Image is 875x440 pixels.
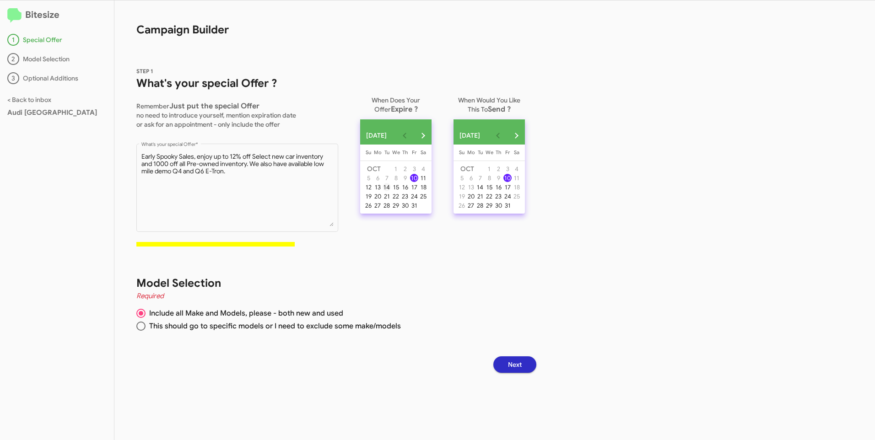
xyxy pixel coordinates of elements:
div: 8 [392,174,400,182]
div: 13 [467,183,475,191]
button: October 9, 2025 [400,173,410,182]
button: October 30, 2025 [400,201,410,210]
button: October 12, 2025 [364,182,373,192]
div: 3 [7,72,19,84]
div: 28 [476,201,484,209]
h4: Required [136,290,518,301]
button: October 27, 2025 [466,201,475,210]
div: 10 [503,174,512,182]
button: October 16, 2025 [494,182,503,192]
button: October 13, 2025 [466,182,475,192]
h1: What's your special Offer ? [136,76,338,91]
button: October 31, 2025 [503,201,512,210]
div: 25 [419,192,427,200]
button: October 22, 2025 [391,192,400,201]
div: 15 [392,183,400,191]
span: [DATE] [366,127,387,144]
div: 5 [458,174,466,182]
div: 25 [513,192,521,200]
span: This should go to specific models or I need to exclude some make/models [146,322,401,331]
img: logo-minimal.svg [7,8,22,23]
div: 28 [383,201,391,209]
button: October 3, 2025 [410,164,419,173]
div: 16 [401,183,409,191]
button: October 15, 2025 [391,182,400,192]
button: October 4, 2025 [512,164,521,173]
div: 15 [485,183,493,191]
button: October 9, 2025 [494,173,503,182]
div: 26 [458,201,466,209]
button: October 22, 2025 [485,192,494,201]
div: 27 [373,201,382,209]
button: October 3, 2025 [503,164,512,173]
div: 6 [467,174,475,182]
span: STEP 1 [136,68,153,75]
div: 3 [410,165,418,173]
div: 22 [392,192,400,200]
span: Next [508,356,522,373]
h1: Model Selection [136,276,518,290]
div: 9 [401,174,409,182]
div: 27 [467,201,475,209]
div: Model Selection [7,53,107,65]
td: OCT [364,164,391,173]
p: When Does Your Offer [360,92,432,114]
button: October 11, 2025 [419,173,428,182]
div: 11 [513,174,521,182]
span: Just put the special Offer [169,102,259,111]
button: October 7, 2025 [475,173,485,182]
div: 4 [513,165,521,173]
div: 1 [485,165,493,173]
div: 2 [7,53,19,65]
button: October 15, 2025 [485,182,494,192]
button: October 30, 2025 [494,201,503,210]
button: Choose month and year [453,126,489,145]
button: October 31, 2025 [410,201,419,210]
div: 1 [7,34,19,46]
button: October 29, 2025 [485,201,494,210]
div: 5 [364,174,373,182]
button: October 5, 2025 [364,173,373,182]
div: 6 [373,174,382,182]
span: Fr [505,149,510,156]
div: 21 [476,192,484,200]
button: October 25, 2025 [419,192,428,201]
button: October 29, 2025 [391,201,400,210]
button: October 11, 2025 [512,173,521,182]
span: Su [366,149,371,156]
button: Next month [414,126,432,145]
button: Next [493,356,536,373]
button: October 8, 2025 [485,173,494,182]
button: October 10, 2025 [410,173,419,182]
span: We [392,149,400,156]
div: 7 [476,174,484,182]
button: October 14, 2025 [382,182,391,192]
td: OCT [457,164,485,173]
div: 7 [383,174,391,182]
div: 16 [494,183,502,191]
button: October 27, 2025 [373,201,382,210]
button: October 14, 2025 [475,182,485,192]
span: Send ? [488,105,511,114]
button: October 8, 2025 [391,173,400,182]
div: 14 [476,183,484,191]
button: October 28, 2025 [382,201,391,210]
div: 20 [373,192,382,200]
div: 17 [410,183,418,191]
div: 26 [364,201,373,209]
button: October 18, 2025 [512,182,521,192]
div: 2 [494,165,502,173]
div: 12 [364,183,373,191]
div: 13 [373,183,382,191]
div: 18 [419,183,427,191]
p: Remember no need to introduce yourself, mention expiration date or ask for an appointment - only ... [136,98,338,129]
span: Sa [421,149,426,156]
div: 2 [401,165,409,173]
button: October 21, 2025 [475,192,485,201]
button: October 12, 2025 [457,182,466,192]
div: Optional Additions [7,72,107,84]
span: Tu [478,149,483,156]
div: 31 [410,201,418,209]
button: October 17, 2025 [410,182,419,192]
button: October 19, 2025 [457,192,466,201]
